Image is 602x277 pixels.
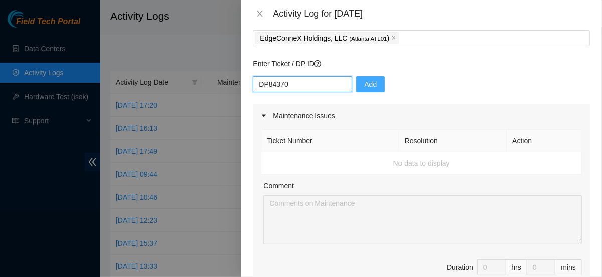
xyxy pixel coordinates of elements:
[263,195,582,244] textarea: Comment
[364,79,377,90] span: Add
[555,259,582,275] div: mins
[253,9,267,19] button: Close
[391,35,396,41] span: close
[260,33,389,44] p: EdgeConneX Holdings, LLC )
[261,152,582,175] td: No data to display
[273,8,590,19] div: Activity Log for [DATE]
[261,113,267,119] span: caret-right
[263,180,294,191] label: Comment
[256,10,264,18] span: close
[261,130,398,152] th: Ticket Number
[507,130,582,152] th: Action
[314,60,321,67] span: question-circle
[253,104,590,127] div: Maintenance Issues
[447,262,473,273] div: Duration
[356,76,385,92] button: Add
[506,259,527,275] div: hrs
[253,58,590,69] p: Enter Ticket / DP ID
[399,130,507,152] th: Resolution
[349,36,387,42] span: ( Atlanta ATL01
